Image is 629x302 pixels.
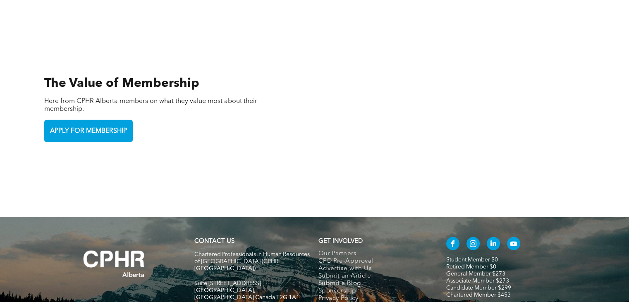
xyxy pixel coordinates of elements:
a: instagram [466,237,480,252]
a: Retired Member $0 [446,264,496,270]
span: Here from CPHR Alberta members on what they value most about their membership. [44,98,257,113]
a: Student Member $0 [446,257,498,263]
span: Chartered Professionals in Human Resources of [GEOGRAPHIC_DATA] (CPHR [GEOGRAPHIC_DATA]) [194,252,310,271]
a: linkedin [487,237,500,252]
a: Submit a Blog [318,280,429,288]
a: CPD Pre-Approval [318,258,429,265]
span: The Value of Membership [44,77,199,90]
a: Advertise with Us [318,265,429,273]
a: Candidate Member $299 [446,285,511,291]
a: APPLY FOR MEMBERSHIP [44,120,133,142]
span: [GEOGRAPHIC_DATA], [GEOGRAPHIC_DATA] Canada T2G 1A1 [194,288,299,300]
a: Sponsorship [318,288,429,295]
span: GET INVOLVED [318,238,363,244]
a: facebook [446,237,459,252]
span: Submit a Blog [318,280,361,288]
a: CONTACT US [194,238,234,244]
a: Submit an Article [318,273,429,280]
a: Associate Member $273 [446,278,509,284]
img: A white background with a few lines on it [67,234,162,294]
a: General Member $273 [446,271,505,277]
a: youtube [507,237,520,252]
a: Chartered Member $453 [446,292,511,298]
a: Our Partners [318,250,429,258]
span: APPLY FOR MEMBERSHIP [47,123,130,139]
span: Suite [STREET_ADDRESS] [194,280,261,286]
